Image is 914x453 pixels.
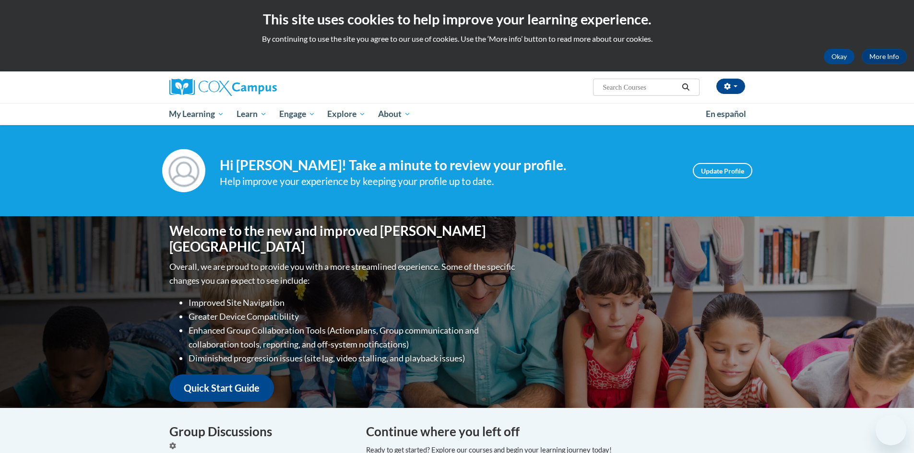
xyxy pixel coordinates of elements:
[189,324,517,351] li: Enhanced Group Collaboration Tools (Action plans, Group communication and collaboration tools, re...
[273,103,321,125] a: Engage
[378,108,411,120] span: About
[189,296,517,310] li: Improved Site Navigation
[678,81,693,93] button: Search
[189,351,517,365] li: Diminished progression issues (site lag, video stalling, and playback issues)
[169,374,274,402] a: Quick Start Guide
[169,79,352,96] a: Cox Campus
[824,49,855,64] button: Okay
[169,108,224,120] span: My Learning
[862,49,907,64] a: More Info
[700,104,752,124] a: En español
[321,103,372,125] a: Explore
[706,109,746,119] span: En español
[163,103,231,125] a: My Learning
[372,103,417,125] a: About
[155,103,760,125] div: Main menu
[7,34,907,44] p: By continuing to use the site you agree to our use of cookies. Use the ‘More info’ button to read...
[602,81,678,93] input: Search Courses
[169,260,517,288] p: Overall, we are proud to provide you with a more streamlined experience. Some of the specific cha...
[169,422,352,441] h4: Group Discussions
[279,108,315,120] span: Engage
[716,79,745,94] button: Account Settings
[693,163,752,178] a: Update Profile
[366,422,745,441] h4: Continue where you left off
[237,108,267,120] span: Learn
[220,174,678,189] div: Help improve your experience by keeping your profile up to date.
[230,103,273,125] a: Learn
[220,157,678,174] h4: Hi [PERSON_NAME]! Take a minute to review your profile.
[327,108,366,120] span: Explore
[876,415,906,445] iframe: Button to launch messaging window
[169,79,277,96] img: Cox Campus
[162,149,205,192] img: Profile Image
[189,310,517,324] li: Greater Device Compatibility
[7,10,907,29] h2: This site uses cookies to help improve your learning experience.
[169,223,517,255] h1: Welcome to the new and improved [PERSON_NAME][GEOGRAPHIC_DATA]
